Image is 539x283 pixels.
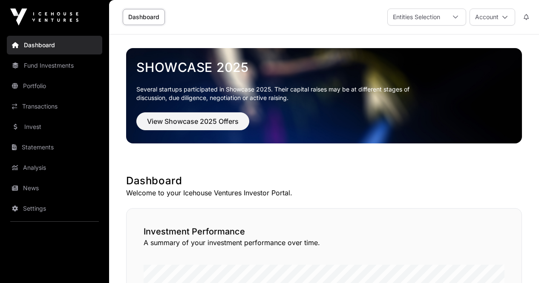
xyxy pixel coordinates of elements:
[7,138,102,157] a: Statements
[496,242,539,283] iframe: Chat Widget
[147,116,239,126] span: View Showcase 2025 Offers
[144,226,504,237] h2: Investment Performance
[7,36,102,54] a: Dashboard
[136,121,249,129] a: View Showcase 2025 Offers
[136,112,249,130] button: View Showcase 2025 Offers
[470,9,515,26] button: Account
[126,188,522,198] p: Welcome to your Icehouse Ventures Investor Portal.
[7,56,102,75] a: Fund Investments
[144,237,504,248] p: A summary of your investment performance over time.
[123,9,165,25] a: Dashboard
[126,48,522,143] img: Showcase 2025
[7,199,102,218] a: Settings
[388,9,445,25] div: Entities Selection
[7,117,102,136] a: Invest
[7,158,102,177] a: Analysis
[126,174,522,188] h1: Dashboard
[136,85,423,102] p: Several startups participated in Showcase 2025. Their capital raises may be at different stages o...
[10,9,78,26] img: Icehouse Ventures Logo
[7,77,102,95] a: Portfolio
[7,97,102,116] a: Transactions
[136,60,512,75] a: Showcase 2025
[7,179,102,197] a: News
